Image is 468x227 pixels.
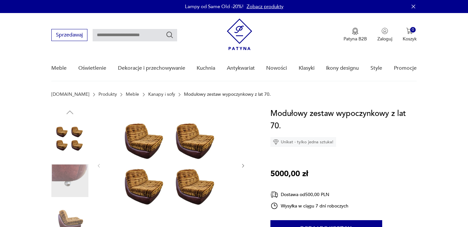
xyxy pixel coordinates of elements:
img: Zdjęcie produktu Modułowy zestaw wypoczynkowy z lat 70. [108,107,234,223]
a: Ikona medaluPatyna B2B [344,28,367,42]
button: Patyna B2B [344,28,367,42]
button: Zaloguj [377,28,392,42]
img: Ikona koszyka [406,28,413,34]
a: Meble [126,92,139,97]
a: Klasyki [299,56,315,81]
a: Kanapy i sofy [148,92,175,97]
p: 5000,00 zł [270,168,308,180]
a: Sprzedawaj [51,33,87,38]
img: Patyna - sklep z meblami i dekoracjami vintage [227,19,252,50]
div: Unikat - tylko jedna sztuka! [270,137,336,147]
img: Zdjęcie produktu Modułowy zestaw wypoczynkowy z lat 70. [51,121,88,158]
a: Meble [51,56,67,81]
a: Kuchnia [197,56,215,81]
button: Sprzedawaj [51,29,87,41]
p: Zaloguj [377,36,392,42]
a: Zobacz produkty [247,3,283,10]
img: Ikona diamentu [273,139,279,145]
img: Ikona dostawy [270,191,278,199]
a: Oświetlenie [78,56,106,81]
p: Modułowy zestaw wypoczynkowy z lat 70. [184,92,271,97]
a: [DOMAIN_NAME] [51,92,89,97]
img: Ikonka użytkownika [382,28,388,34]
button: Szukaj [166,31,174,39]
a: Nowości [266,56,287,81]
button: 0Koszyk [403,28,417,42]
a: Antykwariat [227,56,255,81]
a: Dekoracje i przechowywanie [118,56,185,81]
p: Patyna B2B [344,36,367,42]
a: Produkty [98,92,117,97]
div: Wysyłka w ciągu 7 dni roboczych [270,202,348,210]
img: Ikona medalu [352,28,358,35]
a: Ikony designu [326,56,359,81]
img: Zdjęcie produktu Modułowy zestaw wypoczynkowy z lat 70. [51,162,88,199]
a: Style [370,56,382,81]
div: Dostawa od 500,00 PLN [270,191,348,199]
p: Koszyk [403,36,417,42]
p: Lampy od Same Old -20%! [185,3,243,10]
h1: Modułowy zestaw wypoczynkowy z lat 70. [270,107,416,132]
div: 0 [410,27,416,33]
a: Promocje [394,56,417,81]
